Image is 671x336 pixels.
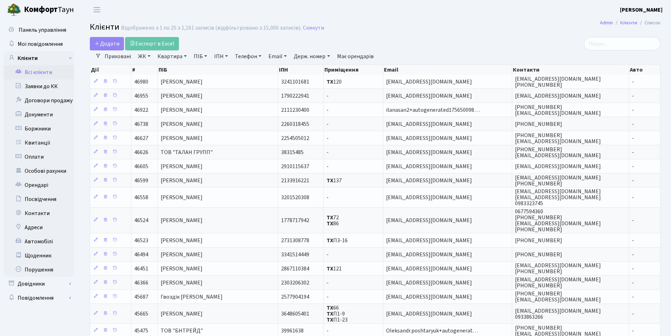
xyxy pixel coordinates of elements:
[632,194,634,201] span: -
[632,237,634,244] span: -
[515,103,601,117] span: [PHONE_NUMBER] [EMAIL_ADDRESS][DOMAIN_NAME]
[327,293,329,301] span: -
[90,21,119,33] span: Клієнти
[281,106,309,114] span: 2111230400
[281,237,309,244] span: 2731308778
[632,78,634,86] span: -
[327,120,329,128] span: -
[632,106,634,114] span: -
[281,163,309,170] span: 2910115637
[4,79,74,93] a: Заявки до КК
[88,4,106,16] button: Переключити навігацію
[632,310,634,318] span: -
[161,216,203,224] span: [PERSON_NAME]
[161,78,203,86] span: [PERSON_NAME]
[291,50,333,62] a: Держ. номер
[102,50,134,62] a: Приховані
[515,188,601,207] span: [EMAIL_ADDRESS][DOMAIN_NAME] [EMAIL_ADDRESS][DOMAIN_NAME] 0983323745
[134,251,148,258] span: 46494
[632,216,634,224] span: -
[327,78,333,86] b: ТХ
[515,290,601,304] span: [PHONE_NUMBER] [EMAIL_ADDRESS][DOMAIN_NAME]
[4,263,74,277] a: Порушення
[620,19,637,26] a: Клієнти
[327,92,329,100] span: -
[134,237,148,244] span: 46523
[281,78,309,86] span: 3241101681
[324,65,383,75] th: Приміщення
[281,327,304,335] span: 39961638
[18,40,63,48] span: Мої повідомлення
[281,216,309,224] span: 1778717942
[327,78,342,86] span: 120
[327,163,329,170] span: -
[4,234,74,249] a: Автомобілі
[90,65,131,75] th: Дії
[515,307,601,321] span: [EMAIL_ADDRESS][DOMAIN_NAME] 0933863266
[327,316,333,324] b: ТХ
[134,92,148,100] span: 46955
[4,164,74,178] a: Особові рахунки
[515,251,562,258] span: [PHONE_NUMBER]
[161,327,203,335] span: ТОВ "БНТРЕЙД"
[134,194,148,201] span: 46558
[327,237,348,244] span: П3-16
[632,148,634,156] span: -
[161,279,203,287] span: [PERSON_NAME]
[125,37,179,50] a: Експорт в Excel
[632,92,634,100] span: -
[334,50,377,62] a: Має орендарів
[327,220,333,227] b: ТХ
[386,194,472,201] span: [EMAIL_ADDRESS][DOMAIN_NAME]
[131,65,158,75] th: #
[515,132,601,145] span: [PHONE_NUMBER] [EMAIL_ADDRESS][DOMAIN_NAME]
[327,237,333,244] b: ТХ
[327,177,342,184] span: 137
[281,120,309,128] span: 2260318455
[24,4,58,15] b: Комфорт
[191,50,210,62] a: ПІБ
[7,3,21,17] img: logo.png
[515,146,601,159] span: [PHONE_NUMBER] [EMAIL_ADDRESS][DOMAIN_NAME]
[327,327,329,335] span: -
[161,237,203,244] span: [PERSON_NAME]
[327,106,329,114] span: -
[134,265,148,273] span: 46451
[386,327,478,335] span: Oleksandr.poshtaryuk+autogenerat…
[281,279,309,287] span: 2303206302
[4,108,74,122] a: Документи
[4,249,74,263] a: Щоденник
[4,37,74,51] a: Мої повідомлення
[515,163,601,170] span: [EMAIL_ADDRESS][DOMAIN_NAME]
[155,50,190,62] a: Квартира
[94,40,119,48] span: Додати
[161,310,203,318] span: [PERSON_NAME]
[134,293,148,301] span: 45687
[281,148,304,156] span: 38315485
[134,177,148,184] span: 46599
[327,251,329,258] span: -
[161,265,203,273] span: [PERSON_NAME]
[515,276,601,289] span: [EMAIL_ADDRESS][DOMAIN_NAME] [PHONE_NUMBER]
[515,237,562,244] span: [PHONE_NUMBER]
[303,25,324,31] a: Скинути
[632,120,634,128] span: -
[24,4,74,16] span: Таун
[135,50,153,62] a: ЖК
[515,208,601,233] span: 0677594360 [PHONE_NUMBER] [EMAIL_ADDRESS][DOMAIN_NAME] [PHONE_NUMBER]
[4,150,74,164] a: Оплати
[386,310,472,318] span: [EMAIL_ADDRESS][DOMAIN_NAME]
[632,163,634,170] span: -
[515,75,601,89] span: [EMAIL_ADDRESS][DOMAIN_NAME] [PHONE_NUMBER]
[281,177,309,184] span: 2133916221
[4,220,74,234] a: Адреси
[4,23,74,37] a: Панель управління
[327,194,329,201] span: -
[4,291,74,305] a: Повідомлення
[161,251,203,258] span: [PERSON_NAME]
[632,327,634,335] span: -
[134,310,148,318] span: 45665
[161,120,203,128] span: [PERSON_NAME]
[515,262,601,275] span: [EMAIL_ADDRESS][DOMAIN_NAME] [PHONE_NUMBER]
[4,51,74,65] a: Клієнти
